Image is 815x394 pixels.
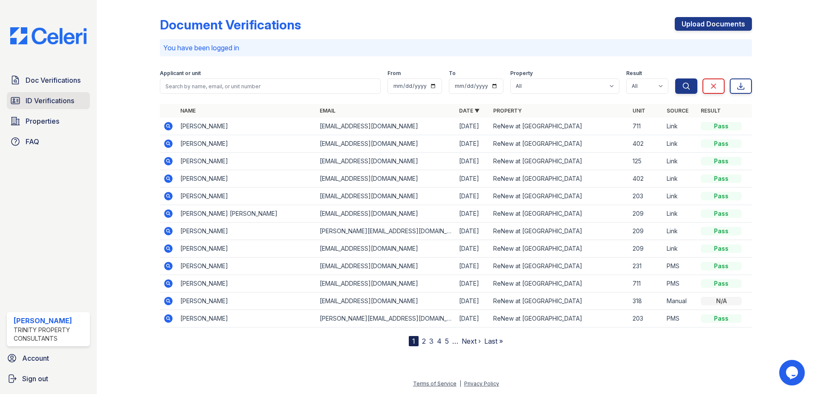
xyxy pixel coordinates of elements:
[7,92,90,109] a: ID Verifications
[160,17,301,32] div: Document Verifications
[177,275,316,293] td: [PERSON_NAME]
[629,223,663,240] td: 209
[316,135,456,153] td: [EMAIL_ADDRESS][DOMAIN_NAME]
[456,135,490,153] td: [DATE]
[490,293,629,310] td: ReNew at [GEOGRAPHIC_DATA]
[456,223,490,240] td: [DATE]
[177,135,316,153] td: [PERSON_NAME]
[490,135,629,153] td: ReNew at [GEOGRAPHIC_DATA]
[316,310,456,327] td: [PERSON_NAME][EMAIL_ADDRESS][DOMAIN_NAME]
[413,380,457,387] a: Terms of Service
[510,70,533,77] label: Property
[701,244,742,253] div: Pass
[663,310,697,327] td: PMS
[663,223,697,240] td: Link
[629,258,663,275] td: 231
[387,70,401,77] label: From
[316,118,456,135] td: [EMAIL_ADDRESS][DOMAIN_NAME]
[456,275,490,293] td: [DATE]
[456,310,490,327] td: [DATE]
[452,336,458,346] span: …
[663,258,697,275] td: PMS
[456,258,490,275] td: [DATE]
[629,153,663,170] td: 125
[629,240,663,258] td: 209
[320,107,335,114] a: Email
[701,174,742,183] div: Pass
[26,75,81,85] span: Doc Verifications
[437,337,442,345] a: 4
[701,279,742,288] div: Pass
[629,170,663,188] td: 402
[177,258,316,275] td: [PERSON_NAME]
[490,240,629,258] td: ReNew at [GEOGRAPHIC_DATA]
[490,170,629,188] td: ReNew at [GEOGRAPHIC_DATA]
[701,262,742,270] div: Pass
[7,113,90,130] a: Properties
[701,157,742,165] div: Pass
[456,153,490,170] td: [DATE]
[316,205,456,223] td: [EMAIL_ADDRESS][DOMAIN_NAME]
[701,209,742,218] div: Pass
[456,205,490,223] td: [DATE]
[3,27,93,44] img: CE_Logo_Blue-a8612792a0a2168367f1c8372b55b34899dd931a85d93a1a3d3e32e68fde9ad4.png
[316,275,456,293] td: [EMAIL_ADDRESS][DOMAIN_NAME]
[663,240,697,258] td: Link
[490,188,629,205] td: ReNew at [GEOGRAPHIC_DATA]
[3,350,93,367] a: Account
[3,370,93,387] a: Sign out
[22,374,48,384] span: Sign out
[177,188,316,205] td: [PERSON_NAME]
[316,223,456,240] td: [PERSON_NAME][EMAIL_ADDRESS][DOMAIN_NAME]
[701,227,742,235] div: Pass
[316,153,456,170] td: [EMAIL_ADDRESS][DOMAIN_NAME]
[177,293,316,310] td: [PERSON_NAME]
[14,316,87,326] div: [PERSON_NAME]
[701,122,742,130] div: Pass
[316,240,456,258] td: [EMAIL_ADDRESS][DOMAIN_NAME]
[177,118,316,135] td: [PERSON_NAME]
[663,293,697,310] td: Manual
[779,360,806,385] iframe: chat widget
[663,205,697,223] td: Link
[701,297,742,305] div: N/A
[456,240,490,258] td: [DATE]
[490,258,629,275] td: ReNew at [GEOGRAPHIC_DATA]
[449,70,456,77] label: To
[701,192,742,200] div: Pass
[629,118,663,135] td: 711
[456,170,490,188] td: [DATE]
[316,293,456,310] td: [EMAIL_ADDRESS][DOMAIN_NAME]
[663,275,697,293] td: PMS
[177,205,316,223] td: [PERSON_NAME] [PERSON_NAME]
[456,188,490,205] td: [DATE]
[629,275,663,293] td: 711
[490,275,629,293] td: ReNew at [GEOGRAPHIC_DATA]
[484,337,503,345] a: Last »
[675,17,752,31] a: Upload Documents
[629,135,663,153] td: 402
[456,118,490,135] td: [DATE]
[177,153,316,170] td: [PERSON_NAME]
[316,258,456,275] td: [EMAIL_ADDRESS][DOMAIN_NAME]
[490,310,629,327] td: ReNew at [GEOGRAPHIC_DATA]
[490,153,629,170] td: ReNew at [GEOGRAPHIC_DATA]
[177,310,316,327] td: [PERSON_NAME]
[177,170,316,188] td: [PERSON_NAME]
[177,223,316,240] td: [PERSON_NAME]
[422,337,426,345] a: 2
[26,96,74,106] span: ID Verifications
[177,240,316,258] td: [PERSON_NAME]
[163,43,749,53] p: You have been logged in
[464,380,499,387] a: Privacy Policy
[633,107,645,114] a: Unit
[7,72,90,89] a: Doc Verifications
[490,118,629,135] td: ReNew at [GEOGRAPHIC_DATA]
[629,205,663,223] td: 209
[462,337,481,345] a: Next ›
[493,107,522,114] a: Property
[459,107,480,114] a: Date ▼
[663,188,697,205] td: Link
[445,337,449,345] a: 5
